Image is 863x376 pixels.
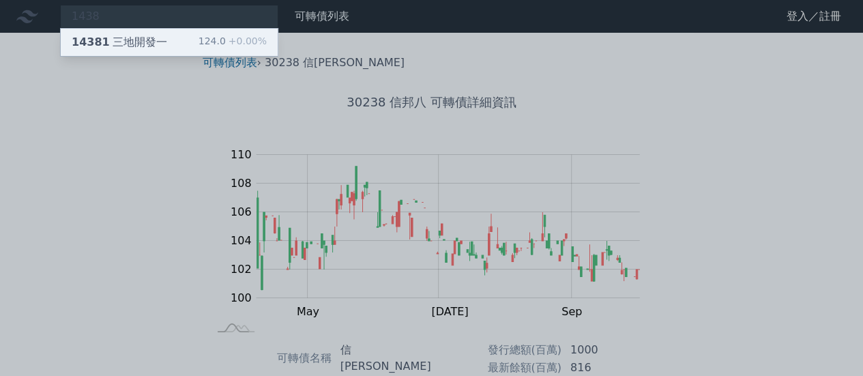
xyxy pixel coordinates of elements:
[226,35,267,46] span: +0.00%
[72,34,167,50] div: 三地開發一
[795,310,863,376] iframe: Chat Widget
[795,310,863,376] div: 聊天小工具
[72,35,110,48] span: 14381
[61,29,278,56] a: 14381三地開發一 124.0+0.00%
[199,34,267,50] div: 124.0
